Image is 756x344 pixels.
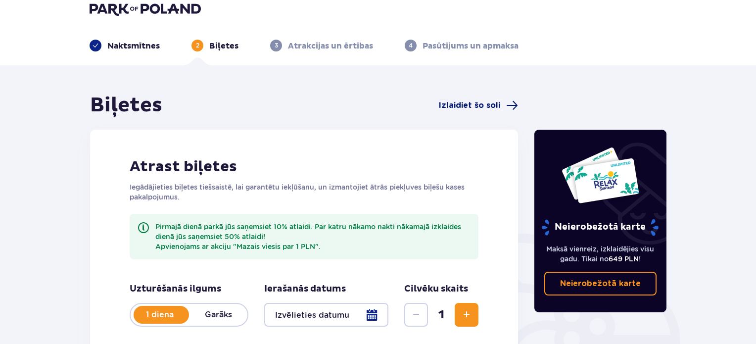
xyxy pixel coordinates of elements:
font: Izlaidiet šo soli [439,101,500,109]
font: ! [639,255,641,263]
font: Cilvēku skaits [404,283,468,295]
font: Biļetes [209,41,238,51]
img: Polijas parka logotips [90,2,201,16]
font: Uzturēšanās ilgums [130,283,221,295]
font: Pasūtījums un apmaksa [423,41,519,51]
font: 3 [275,42,278,49]
font: Maksā vienreiz, izklaidējies visu gadu. Tikai no [546,245,654,263]
button: Samazināt [404,303,428,327]
font: 649 PLN [609,255,639,263]
a: Izlaidiet šo soli [439,99,518,111]
font: Garāks [205,310,232,319]
a: Neierobežotā karte [544,272,657,295]
font: Apvienojams ar akciju "Mazais viesis par 1 PLN". [155,243,321,250]
font: 1 [438,307,444,322]
font: Iegādājieties biļetes tiešsaistē, lai garantētu iekļūšanu, un izmantojiet ātrās piekļuves biļešu ... [130,183,465,201]
div: 2Biļetes [191,40,238,51]
font: 2 [196,42,199,49]
div: 4Pasūtījums un apmaksa [405,40,519,51]
button: Palielināt [455,303,478,327]
font: 1 diena [146,310,174,319]
font: Neierobežotā karte [555,221,646,233]
font: Biļetes [90,93,162,118]
font: Ierašanās datums [264,283,346,295]
img: Divas ieejas kartes uz Suntago ar vārdu "UNLIMITED RELAX" (NEIEROBEŽOTA ATPŪTA) uz balta fona, tr... [561,147,640,204]
div: 3Atrakcijas un ērtības [270,40,373,51]
font: 4 [409,42,413,49]
font: Naktsmītnes [107,41,160,51]
font: Atrast biļetes [130,157,237,176]
font: Pirmajā dienā parkā jūs saņemsiet 10% atlaidi. Par katru nākamo nakti nākamajā izklaides dienā jū... [155,223,461,241]
font: Neierobežotā karte [560,280,641,288]
div: Naktsmītnes [90,40,160,51]
font: Atrakcijas un ērtības [288,41,373,51]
